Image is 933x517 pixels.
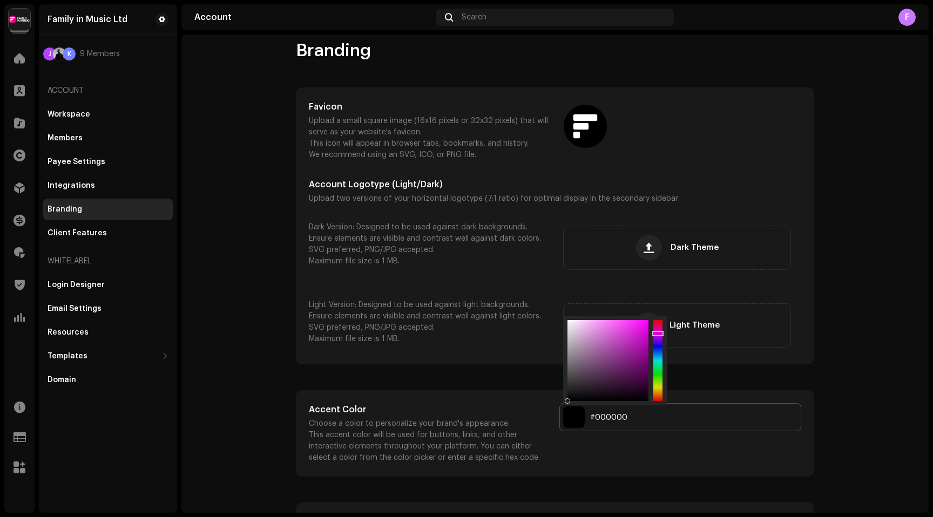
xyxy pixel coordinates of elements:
[48,205,82,214] div: Branding
[43,248,173,274] re-a-nav-header: Whitelabel
[43,222,173,244] re-m-nav-item: Client Features
[309,138,551,149] p: This icon will appear in browser tabs, bookmarks, and history.
[309,193,801,205] p: Upload two versions of your horizontal logotype (7:1 ratio) for optimal display in the secondary ...
[43,298,173,319] re-m-nav-item: Email Settings
[48,328,89,337] div: Resources
[43,274,173,296] re-m-nav-item: Login Designer
[43,369,173,391] re-m-nav-item: Domain
[462,13,486,22] span: Search
[48,110,90,119] div: Workspace
[43,175,173,196] re-m-nav-item: Integrations
[309,334,551,345] p: Maximum file size is 1 MB.
[48,376,76,384] div: Domain
[559,403,801,431] input: Your brand color
[43,345,173,367] re-m-nav-dropdown: Templates
[670,322,720,329] span: Light Theme
[563,406,585,428] input: Select a color
[43,151,173,173] re-m-nav-item: Payee Settings
[309,178,801,191] h5: Account Logotype (Light/Dark)
[309,149,551,161] p: We recommend using an SVG, ICO, or PNG file.
[309,115,551,138] p: Upload a small square image (16x16 pixels or 32x32 pixels) that will serve as your website's favi...
[48,304,102,313] div: Email Settings
[309,256,551,267] p: Maximum file size is 1 MB.
[671,244,719,251] span: Dark Theme
[43,199,173,220] re-m-nav-item: Branding
[309,322,551,334] p: SVG preferred, PNG/JPG accepted.
[48,281,105,289] div: Login Designer
[80,50,120,58] span: 9 Members
[309,244,551,256] p: SVG preferred, PNG/JPG accepted.
[309,100,551,113] h5: Favicon
[43,78,173,104] re-a-nav-header: Account
[194,13,432,22] div: Account
[48,229,107,237] div: Client Features
[309,418,551,430] p: Choose a color to personalize your brand's appearance.
[309,222,551,233] p: Dark Version: Designed to be used against dark backgrounds.
[309,403,551,416] h5: Accent Color
[48,158,105,166] div: Payee Settings
[48,181,95,190] div: Integrations
[309,233,551,244] p: Ensure elements are visible and contrast well against dark colors.
[43,127,173,149] re-m-nav-item: Members
[43,322,173,343] re-m-nav-item: Resources
[48,15,127,24] div: Family in Music Ltd
[309,430,551,464] p: This accent color will be used for buttons, links, and other interactive elements throughout your...
[898,9,916,26] div: F
[43,47,56,60] div: J
[9,9,30,30] img: ba434c0e-adff-4f5d-92d2-2f2b5241b264
[63,47,76,60] div: K
[309,311,551,322] p: Ensure elements are visible and contrast well against light colors.
[48,134,83,142] div: Members
[48,352,87,360] div: Templates
[43,104,173,125] re-m-nav-item: Workspace
[296,40,371,62] span: Branding
[309,300,551,311] p: Light Version: Designed to be used against light backgrounds.
[53,47,66,60] img: c5bd8654-c851-46c5-be0b-3c7d0ae9f33b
